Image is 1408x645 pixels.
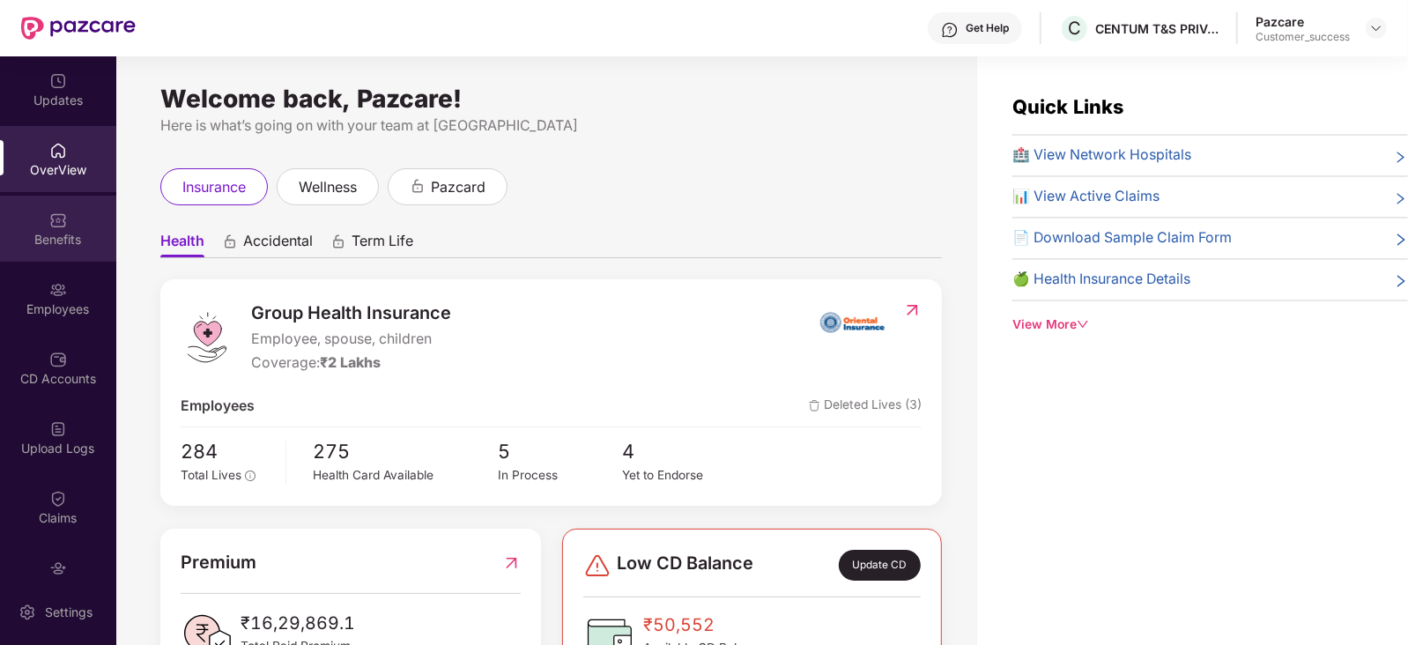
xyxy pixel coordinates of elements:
[243,232,313,257] span: Accidental
[160,115,942,137] div: Here is what’s going on with your team at [GEOGRAPHIC_DATA]
[410,178,426,194] div: animation
[1256,30,1350,44] div: Customer_success
[181,436,273,466] span: 284
[1012,269,1190,291] span: 🍏 Health Insurance Details
[181,549,256,576] span: Premium
[1256,13,1350,30] div: Pazcare
[1394,231,1408,249] span: right
[49,490,67,508] img: svg+xml;base64,PHN2ZyBpZD0iQ2xhaW0iIHhtbG5zPSJodHRwOi8vd3d3LnczLm9yZy8yMDAwL3N2ZyIgd2lkdGg9IjIwIi...
[1012,315,1408,335] div: View More
[1394,189,1408,208] span: right
[966,21,1009,35] div: Get Help
[617,550,753,580] span: Low CD Balance
[622,436,745,466] span: 4
[1077,318,1089,330] span: down
[181,396,255,418] span: Employees
[839,550,921,580] div: Update CD
[21,17,136,40] img: New Pazcare Logo
[182,176,246,198] span: insurance
[49,560,67,577] img: svg+xml;base64,PHN2ZyBpZD0iRW5kb3JzZW1lbnRzIiB4bWxucz0iaHR0cDovL3d3dy53My5vcmcvMjAwMC9zdmciIHdpZH...
[49,211,67,229] img: svg+xml;base64,PHN2ZyBpZD0iQmVuZWZpdHMiIHhtbG5zPSJodHRwOi8vd3d3LnczLm9yZy8yMDAwL3N2ZyIgd2lkdGg9Ij...
[251,300,451,327] span: Group Health Insurance
[622,466,745,486] div: Yet to Endorse
[245,471,256,481] span: info-circle
[222,234,238,249] div: animation
[313,466,498,486] div: Health Card Available
[1394,272,1408,291] span: right
[431,176,485,198] span: pazcard
[1369,21,1383,35] img: svg+xml;base64,PHN2ZyBpZD0iRHJvcGRvd24tMzJ4MzIiIHhtbG5zPSJodHRwOi8vd3d3LnczLm9yZy8yMDAwL3N2ZyIgd2...
[49,420,67,438] img: svg+xml;base64,PHN2ZyBpZD0iVXBsb2FkX0xvZ3MiIGRhdGEtbmFtZT0iVXBsb2FkIExvZ3MiIHhtbG5zPSJodHRwOi8vd3...
[49,72,67,90] img: svg+xml;base64,PHN2ZyBpZD0iVXBkYXRlZCIgeG1sbnM9Imh0dHA6Ly93d3cudzMub3JnLzIwMDAvc3ZnIiB3aWR0aD0iMj...
[1012,95,1123,118] span: Quick Links
[499,436,622,466] span: 5
[352,232,413,257] span: Term Life
[809,400,820,411] img: deleteIcon
[49,351,67,368] img: svg+xml;base64,PHN2ZyBpZD0iQ0RfQWNjb3VudHMiIGRhdGEtbmFtZT0iQ0QgQWNjb3VudHMiIHhtbG5zPSJodHRwOi8vd3...
[181,311,233,364] img: logo
[251,352,451,374] div: Coverage:
[330,234,346,249] div: animation
[49,281,67,299] img: svg+xml;base64,PHN2ZyBpZD0iRW1wbG95ZWVzIiB4bWxucz0iaHR0cDovL3d3dy53My5vcmcvMjAwMC9zdmciIHdpZHRoPS...
[251,329,451,351] span: Employee, spouse, children
[819,300,886,344] img: insurerIcon
[160,232,204,257] span: Health
[941,21,959,39] img: svg+xml;base64,PHN2ZyBpZD0iSGVscC0zMngzMiIgeG1sbnM9Imh0dHA6Ly93d3cudzMub3JnLzIwMDAvc3ZnIiB3aWR0aD...
[1394,148,1408,167] span: right
[40,604,98,621] div: Settings
[1095,20,1219,37] div: CENTUM T&S PRIVATE LIMITED
[502,549,521,576] img: RedirectIcon
[320,354,381,371] span: ₹2 Lakhs
[299,176,357,198] span: wellness
[499,466,622,486] div: In Process
[1012,227,1232,249] span: 📄 Download Sample Claim Form
[1068,18,1081,39] span: C
[19,604,36,621] img: svg+xml;base64,PHN2ZyBpZD0iU2V0dGluZy0yMHgyMCIgeG1sbnM9Imh0dHA6Ly93d3cudzMub3JnLzIwMDAvc3ZnIiB3aW...
[181,468,241,482] span: Total Lives
[643,612,765,639] span: ₹50,552
[49,142,67,159] img: svg+xml;base64,PHN2ZyBpZD0iSG9tZSIgeG1sbnM9Imh0dHA6Ly93d3cudzMub3JnLzIwMDAvc3ZnIiB3aWR0aD0iMjAiIG...
[313,436,498,466] span: 275
[160,92,942,106] div: Welcome back, Pazcare!
[583,552,611,580] img: svg+xml;base64,PHN2ZyBpZD0iRGFuZ2VyLTMyeDMyIiB4bWxucz0iaHR0cDovL3d3dy53My5vcmcvMjAwMC9zdmciIHdpZH...
[1012,186,1160,208] span: 📊 View Active Claims
[903,301,922,319] img: RedirectIcon
[809,396,922,418] span: Deleted Lives (3)
[241,610,355,637] span: ₹16,29,869.1
[1012,145,1191,167] span: 🏥 View Network Hospitals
